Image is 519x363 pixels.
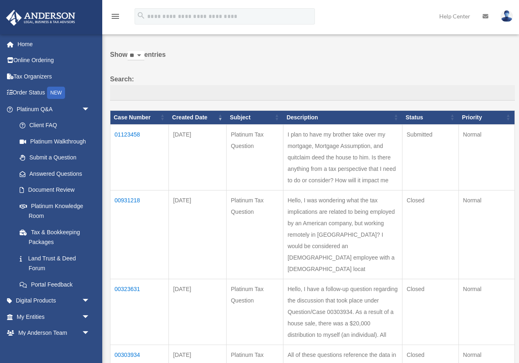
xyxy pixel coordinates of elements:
[6,68,102,85] a: Tax Organizers
[110,110,169,124] th: Case Number: activate to sort column ascending
[402,110,459,124] th: Status: activate to sort column ascending
[4,10,78,26] img: Anderson Advisors Platinum Portal
[169,124,227,190] td: [DATE]
[11,182,98,198] a: Document Review
[283,279,402,345] td: Hello, I have a follow-up question regarding the discussion that took place under Question/Case 0...
[283,190,402,279] td: Hello, I was wondering what the tax implications are related to being employed by an American com...
[459,110,515,124] th: Priority: activate to sort column ascending
[110,279,169,345] td: 00323631
[6,309,102,325] a: My Entitiesarrow_drop_down
[82,325,98,342] span: arrow_drop_down
[6,36,102,52] a: Home
[227,190,283,279] td: Platinum Tax Question
[402,279,459,345] td: Closed
[283,124,402,190] td: I plan to have my brother take over my mortgage, Mortgage Assumption, and quitclaim deed the hous...
[82,293,98,309] span: arrow_drop_down
[459,124,515,190] td: Normal
[169,110,227,124] th: Created Date: activate to sort column ascending
[11,133,98,150] a: Platinum Walkthrough
[11,198,98,224] a: Platinum Knowledge Room
[110,11,120,21] i: menu
[110,14,120,21] a: menu
[11,250,98,276] a: Land Trust & Deed Forum
[11,224,98,250] a: Tax & Bookkeeping Packages
[6,293,102,309] a: Digital Productsarrow_drop_down
[283,110,402,124] th: Description: activate to sort column ascending
[402,124,459,190] td: Submitted
[11,276,98,293] a: Portal Feedback
[137,11,146,20] i: search
[227,110,283,124] th: Subject: activate to sort column ascending
[110,49,515,69] label: Show entries
[128,51,144,60] select: Showentries
[110,74,515,101] label: Search:
[110,190,169,279] td: 00931218
[82,309,98,325] span: arrow_drop_down
[47,87,65,99] div: NEW
[110,124,169,190] td: 01123458
[11,117,98,134] a: Client FAQ
[11,166,94,182] a: Answered Questions
[6,101,98,117] a: Platinum Q&Aarrow_drop_down
[169,190,227,279] td: [DATE]
[402,190,459,279] td: Closed
[459,190,515,279] td: Normal
[110,85,515,101] input: Search:
[6,52,102,69] a: Online Ordering
[6,325,102,341] a: My Anderson Teamarrow_drop_down
[459,279,515,345] td: Normal
[82,101,98,118] span: arrow_drop_down
[6,85,102,101] a: Order StatusNEW
[227,279,283,345] td: Platinum Tax Question
[501,10,513,22] img: User Pic
[11,150,98,166] a: Submit a Question
[227,124,283,190] td: Platinum Tax Question
[169,279,227,345] td: [DATE]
